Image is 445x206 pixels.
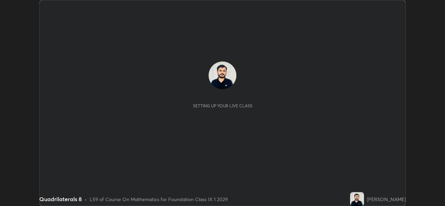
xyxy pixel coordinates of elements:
[209,61,236,89] img: 07663084a21d414a8ada915af312ae47.jpg
[90,196,228,203] div: L59 of Course On Mathematics for Foundation Class IX 1 2029
[39,195,82,203] div: Quadrilaterals 8
[84,196,87,203] div: •
[350,192,364,206] img: 07663084a21d414a8ada915af312ae47.jpg
[367,196,406,203] div: [PERSON_NAME]
[193,103,252,108] div: Setting up your live class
